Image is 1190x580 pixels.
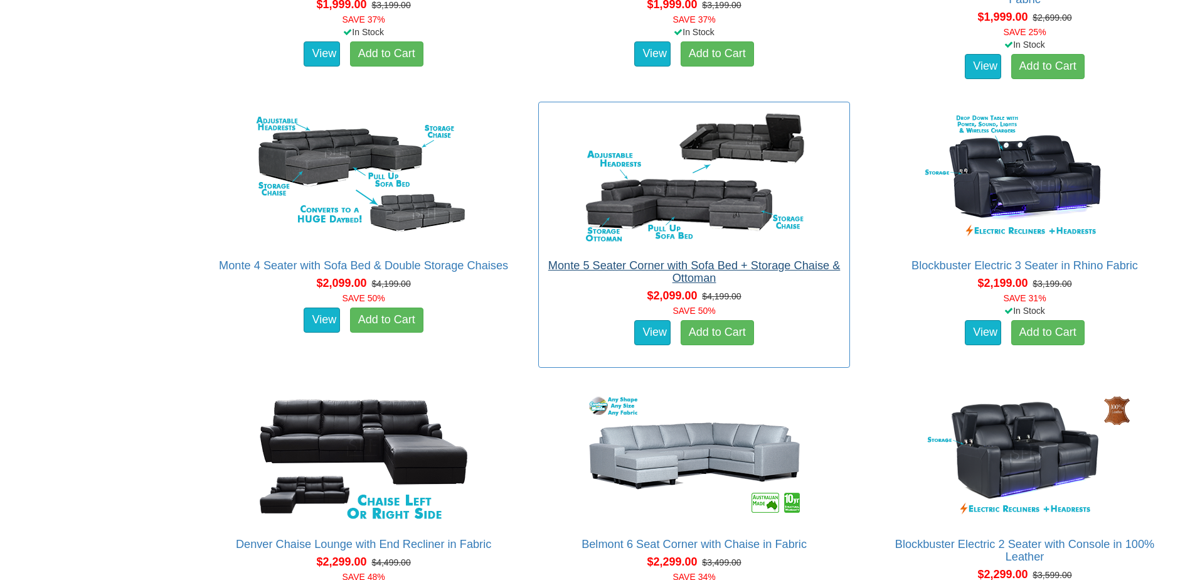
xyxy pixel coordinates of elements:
[634,41,671,67] a: View
[1011,54,1085,79] a: Add to Cart
[634,320,671,345] a: View
[582,387,807,525] img: Belmont 6 Seat Corner with Chaise in Fabric
[350,308,423,333] a: Add to Cart
[1003,27,1046,37] font: SAVE 25%
[912,387,1138,525] img: Blockbuster Electric 2 Seater with Console in 100% Leather
[866,304,1183,317] div: In Stock
[977,277,1028,289] span: $2,199.00
[536,26,853,38] div: In Stock
[1011,320,1085,345] a: Add to Cart
[647,289,697,302] span: $2,099.00
[317,277,367,289] span: $2,099.00
[911,259,1138,272] a: Blockbuster Electric 3 Seater in Rhino Fabric
[304,41,340,67] a: View
[548,259,841,284] a: Monte 5 Seater Corner with Sofa Bed + Storage Chaise & Ottoman
[895,538,1154,563] a: Blockbuster Electric 2 Seater with Console in 100% Leather
[681,41,754,67] a: Add to Cart
[1033,279,1071,289] del: $3,199.00
[647,556,697,568] span: $2,299.00
[582,538,807,550] a: Belmont 6 Seat Corner with Chaise in Fabric
[371,279,410,289] del: $4,199.00
[582,109,807,247] img: Monte 5 Seater Corner with Sofa Bed + Storage Chaise & Ottoman
[672,306,715,316] font: SAVE 50%
[251,109,477,247] img: Monte 4 Seater with Sofa Bed & Double Storage Chaises
[702,557,741,567] del: $3,499.00
[965,54,1001,79] a: View
[304,308,340,333] a: View
[219,259,508,272] a: Monte 4 Seater with Sofa Bed & Double Storage Chaises
[251,387,477,525] img: Denver Chaise Lounge with End Recliner in Fabric
[977,11,1028,23] span: $1,999.00
[317,556,367,568] span: $2,299.00
[1003,293,1046,303] font: SAVE 31%
[1033,570,1071,580] del: $3,599.00
[965,320,1001,345] a: View
[866,38,1183,51] div: In Stock
[205,26,522,38] div: In Stock
[912,109,1138,247] img: Blockbuster Electric 3 Seater in Rhino Fabric
[343,293,385,303] font: SAVE 50%
[681,320,754,345] a: Add to Cart
[702,291,741,301] del: $4,199.00
[1033,13,1071,23] del: $2,699.00
[350,41,423,67] a: Add to Cart
[672,14,715,24] font: SAVE 37%
[343,14,385,24] font: SAVE 37%
[236,538,491,550] a: Denver Chaise Lounge with End Recliner in Fabric
[371,557,410,567] del: $4,499.00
